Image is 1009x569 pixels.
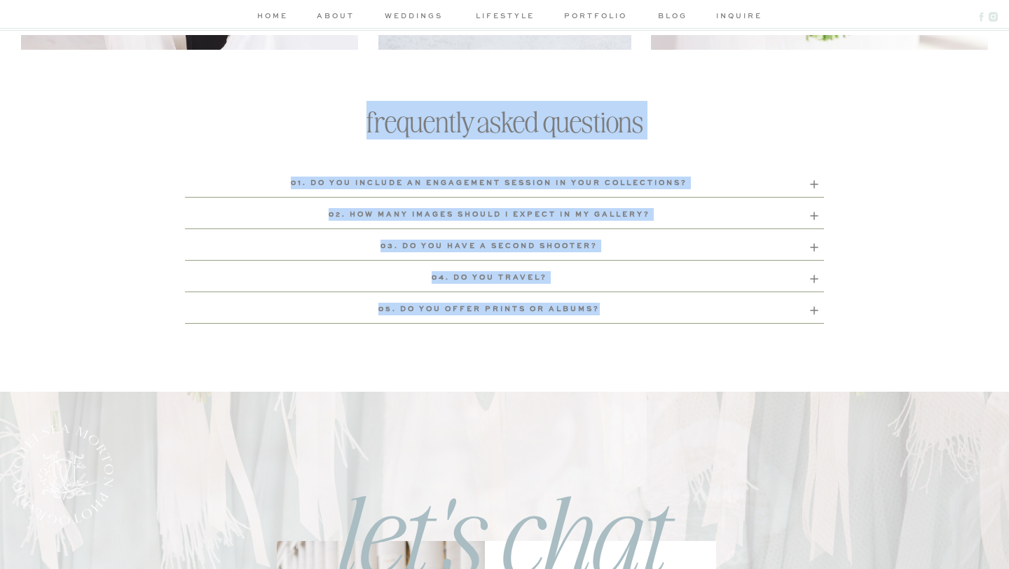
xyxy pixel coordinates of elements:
[185,303,793,318] a: 05. Do you offer prints or albums?
[716,10,756,25] a: inquire
[185,208,793,224] a: 02. How many images should I expect in my gallery?
[652,10,692,25] a: blog
[472,10,538,25] a: lifestyle
[342,104,668,139] h2: frequently asked questions
[185,271,793,287] a: 04. Do you travel?
[329,211,650,218] b: 02. How many images should I expect in my gallery?
[380,10,447,25] a: weddings
[562,10,629,25] a: portfolio
[432,274,547,281] b: 04. Do you travel?
[378,306,600,313] b: 05. Do you offer prints or albums?
[185,177,793,192] a: 01. Do you include an engagement session in your collections?
[185,240,793,255] a: 03. Do you have a second shooter?
[291,179,687,186] b: 01. Do you include an engagement session in your collections?
[315,10,357,25] a: about
[380,242,598,249] b: 03. Do you have a second shooter?
[254,10,291,25] a: home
